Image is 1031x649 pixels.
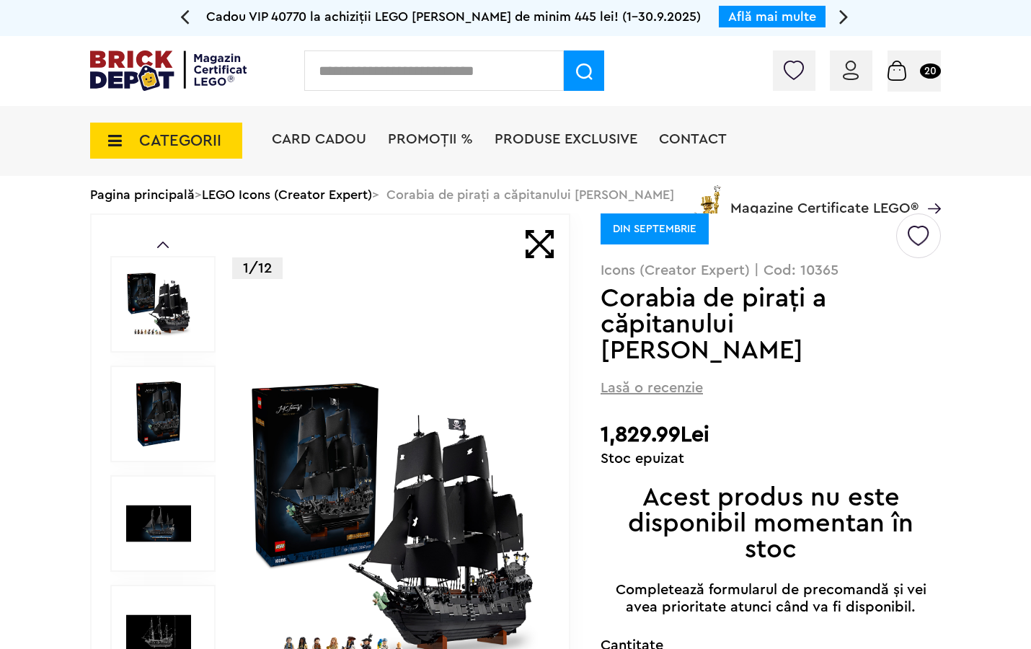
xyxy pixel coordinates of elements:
[601,263,941,278] p: Icons (Creator Expert) | Cod: 10365
[126,491,191,556] img: Corabia de piraţi a căpitanului Jack Sparrow LEGO 10365
[157,242,169,248] a: Prev
[730,182,919,216] span: Magazine Certificate LEGO®
[601,422,941,448] h2: 1,829.99Lei
[126,381,191,446] img: Corabia de piraţi a căpitanului Jack Sparrow
[601,485,941,562] h2: Acest produs nu este disponibil momentan în stoc
[388,132,473,146] a: PROMOȚII %
[272,132,366,146] a: Card Cadou
[232,257,283,279] p: 1/12
[126,272,191,337] img: Corabia de piraţi a căpitanului Jack Sparrow
[601,213,709,244] div: DIN SEPTEMBRIE
[728,10,816,23] a: Află mai multe
[206,10,701,23] span: Cadou VIP 40770 la achiziții LEGO [PERSON_NAME] de minim 445 lei! (1-30.9.2025)
[606,581,935,616] p: Completează formularul de precomandă și vei avea prioritate atunci când va fi disponibil.
[919,182,941,197] a: Magazine Certificate LEGO®
[659,132,727,146] a: Contact
[601,286,894,363] h1: Corabia de piraţi a căpitanului [PERSON_NAME]
[139,133,221,149] span: CATEGORII
[920,63,941,79] small: 20
[601,451,941,466] div: Stoc epuizat
[495,132,637,146] a: Produse exclusive
[601,378,703,398] span: Lasă o recenzie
